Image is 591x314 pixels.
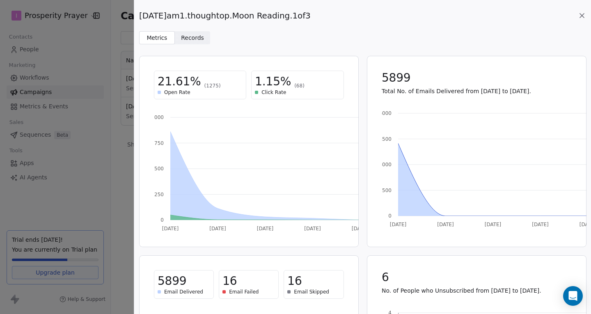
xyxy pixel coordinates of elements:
[389,222,406,227] tspan: [DATE]
[261,89,286,96] span: Click Rate
[204,83,221,89] span: (1275)
[379,162,392,167] tspan: 3000
[382,270,389,285] span: 6
[382,87,572,95] p: Total No. of Emails Delivered from [DATE] to [DATE].
[158,74,201,89] span: 21.61%
[532,222,549,227] tspan: [DATE]
[160,217,164,223] tspan: 0
[294,289,329,295] span: Email Skipped
[379,136,392,142] tspan: 4500
[162,226,179,231] tspan: [DATE]
[382,286,572,295] p: No. of People who Unsubscribed from [DATE] to [DATE].
[304,226,321,231] tspan: [DATE]
[158,274,186,289] span: 5899
[287,274,302,289] span: 16
[164,89,190,96] span: Open Rate
[209,226,226,231] tspan: [DATE]
[257,226,274,231] tspan: [DATE]
[151,115,164,120] tspan: 1000
[437,222,454,227] tspan: [DATE]
[484,222,501,227] tspan: [DATE]
[388,213,392,219] tspan: 0
[222,274,237,289] span: 16
[164,289,203,295] span: Email Delivered
[154,192,164,197] tspan: 250
[352,226,369,231] tspan: [DATE]
[294,83,305,89] span: (68)
[181,34,204,42] span: Records
[563,286,583,306] div: Open Intercom Messenger
[379,188,392,193] tspan: 1500
[379,110,392,116] tspan: 6000
[154,166,164,172] tspan: 500
[154,140,164,146] tspan: 750
[382,71,410,85] span: 5899
[229,289,259,295] span: Email Failed
[139,10,311,21] span: [DATE]am1.thoughtop.Moon Reading.1of3
[255,74,291,89] span: 1.15%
